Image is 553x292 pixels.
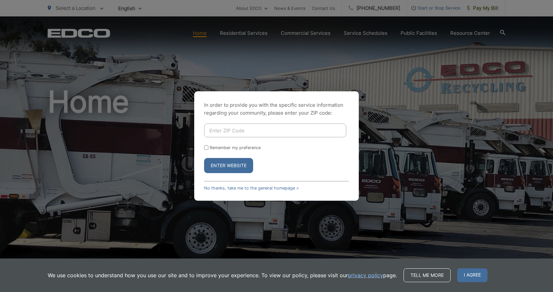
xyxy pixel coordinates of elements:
span: I agree [457,268,487,282]
a: privacy policy [348,271,383,279]
button: Enter Website [204,158,253,173]
label: Remember my preference [210,145,261,150]
a: No thanks, take me to the general homepage > [204,186,299,191]
input: Enter ZIP Code [204,124,346,137]
a: Tell me more [404,268,451,282]
p: We use cookies to understand how you use our site and to improve your experience. To view our pol... [48,271,397,279]
p: In order to provide you with the specific service information regarding your community, please en... [204,101,349,117]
